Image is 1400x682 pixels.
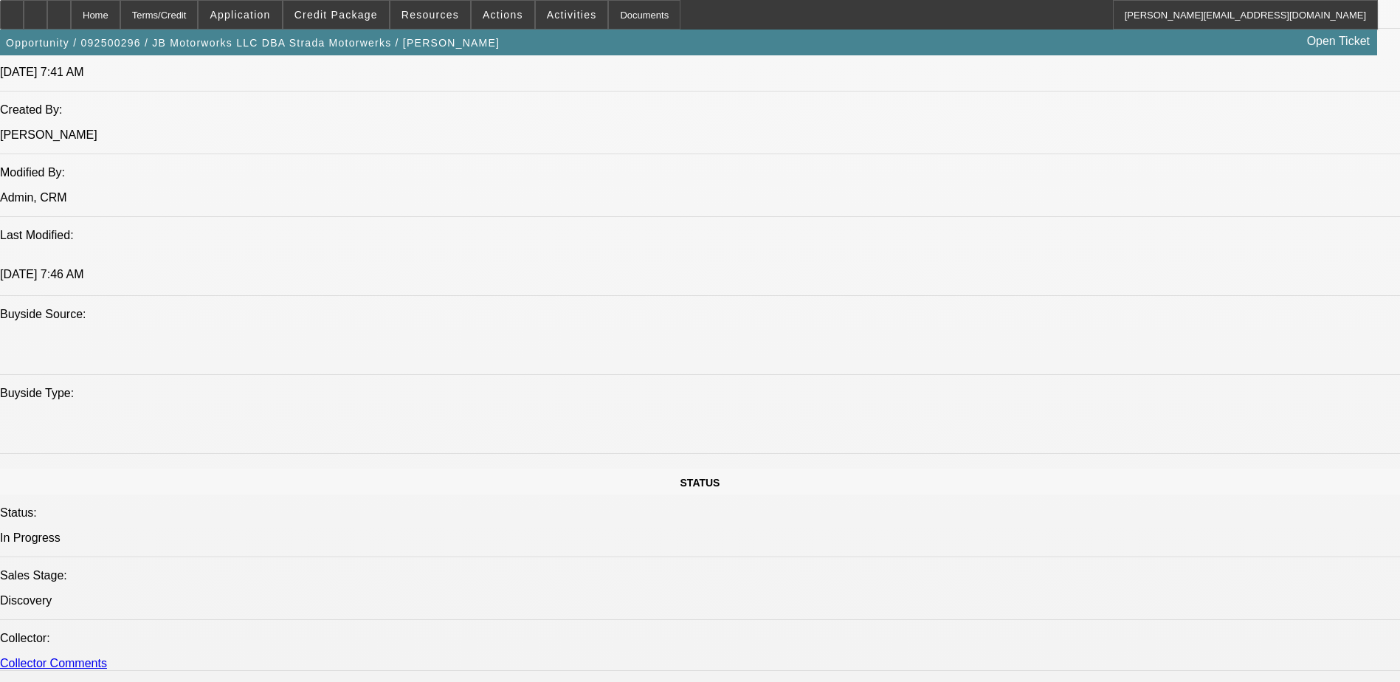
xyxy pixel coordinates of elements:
[472,1,534,29] button: Actions
[680,477,720,489] span: STATUS
[199,1,281,29] button: Application
[536,1,608,29] button: Activities
[1301,29,1376,54] a: Open Ticket
[401,9,459,21] span: Resources
[390,1,470,29] button: Resources
[283,1,389,29] button: Credit Package
[547,9,597,21] span: Activities
[483,9,523,21] span: Actions
[294,9,378,21] span: Credit Package
[6,37,500,49] span: Opportunity / 092500296 / JB Motorworks LLC DBA Strada Motorwerks / [PERSON_NAME]
[210,9,270,21] span: Application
